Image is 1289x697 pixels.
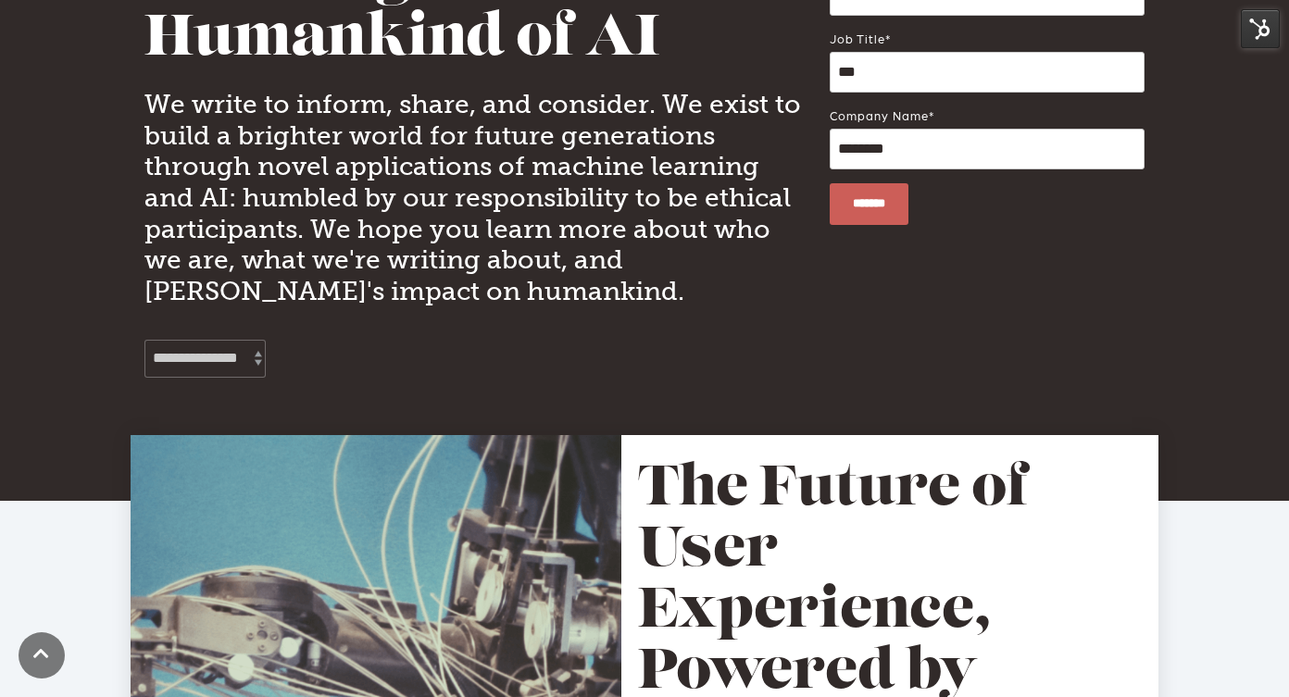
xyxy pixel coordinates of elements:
span: Job title [830,31,885,45]
span: Company name [830,108,929,122]
h4: We write to inform, share, and consider. We exist to build a brighter world for future generation... [144,89,802,306]
img: HubSpot Tools Menu Toggle [1241,9,1280,48]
